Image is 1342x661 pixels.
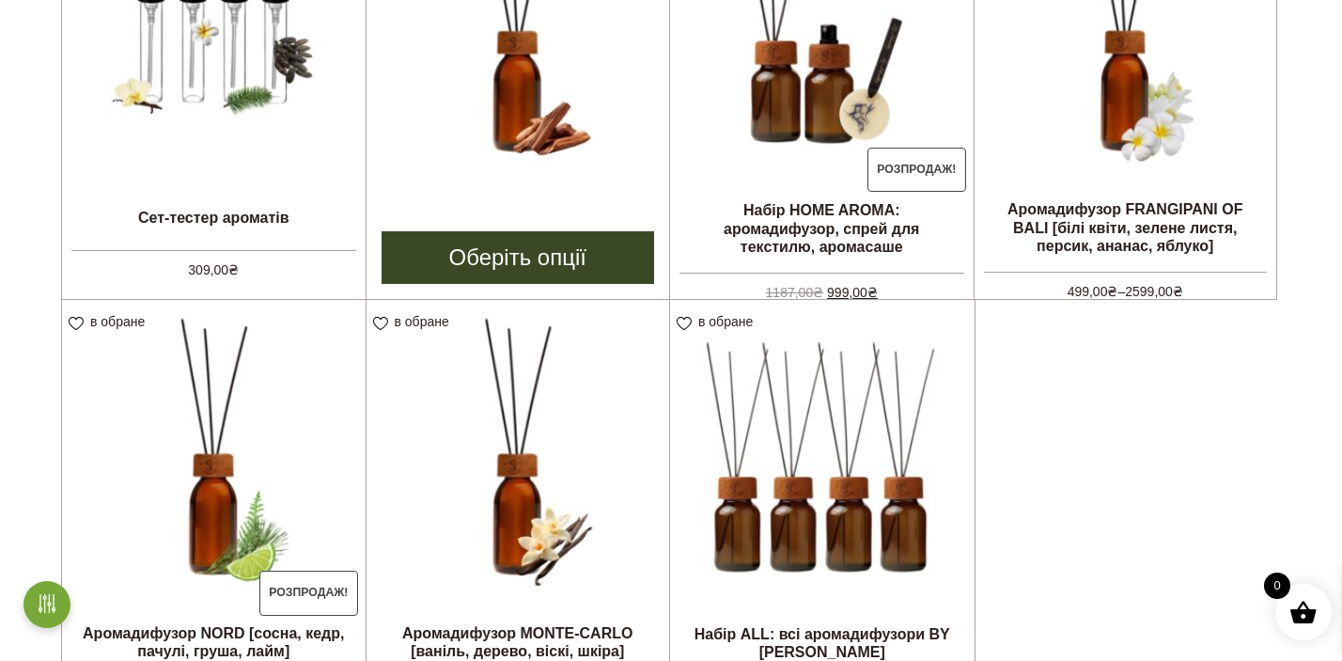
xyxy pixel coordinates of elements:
[373,317,388,331] img: unfavourite.svg
[1125,284,1183,299] bdi: 2599,00
[259,571,358,616] span: Розпродаж!
[975,193,1277,262] h2: Аромадифузор FRANGIPANI OF BALI [білі квіти, зелене листя, персик, ананас, яблуко]
[813,285,823,300] span: ₴
[188,262,239,277] bdi: 309,00
[766,285,824,300] bdi: 1187,00
[867,148,966,193] span: Розпродаж!
[677,314,759,329] a: в обране
[69,314,151,329] a: в обране
[382,231,655,284] a: Виберіть опції для " Аромадифузор MONACO [ром, дерево, мускус, амаретто]"
[69,317,84,331] img: unfavourite.svg
[90,314,145,329] span: в обране
[395,314,449,329] span: в обране
[1173,284,1183,299] span: ₴
[984,272,1268,302] span: –
[1068,284,1118,299] bdi: 499,00
[62,194,366,241] h2: Сет-тестер ароматів
[677,317,692,331] img: unfavourite.svg
[1264,573,1290,599] span: 0
[867,285,878,300] span: ₴
[373,314,456,329] a: в обране
[670,194,974,263] h2: Набір HOME AROMA: аромадифузор, спрей для текстилю, аромасаше
[1107,284,1117,299] span: ₴
[698,314,753,329] span: в обране
[827,285,878,300] bdi: 999,00
[228,262,239,277] span: ₴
